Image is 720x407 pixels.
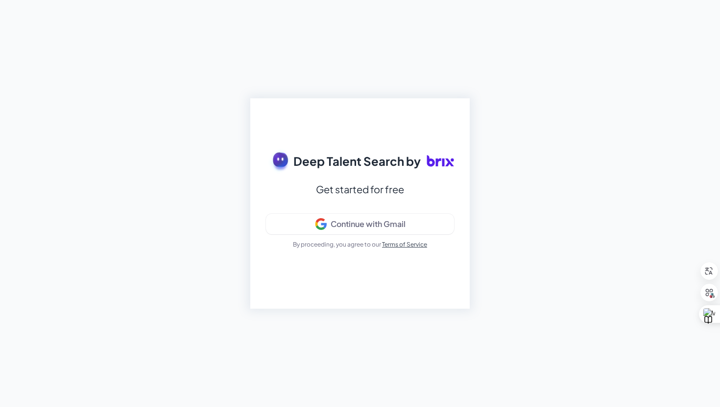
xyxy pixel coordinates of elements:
span: Deep Talent Search by [293,152,421,170]
p: By proceeding, you agree to our [293,240,427,249]
a: Terms of Service [382,241,427,248]
div: Continue with Gmail [331,219,406,229]
button: Continue with Gmail [266,214,454,234]
div: Get started for free [316,181,404,198]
